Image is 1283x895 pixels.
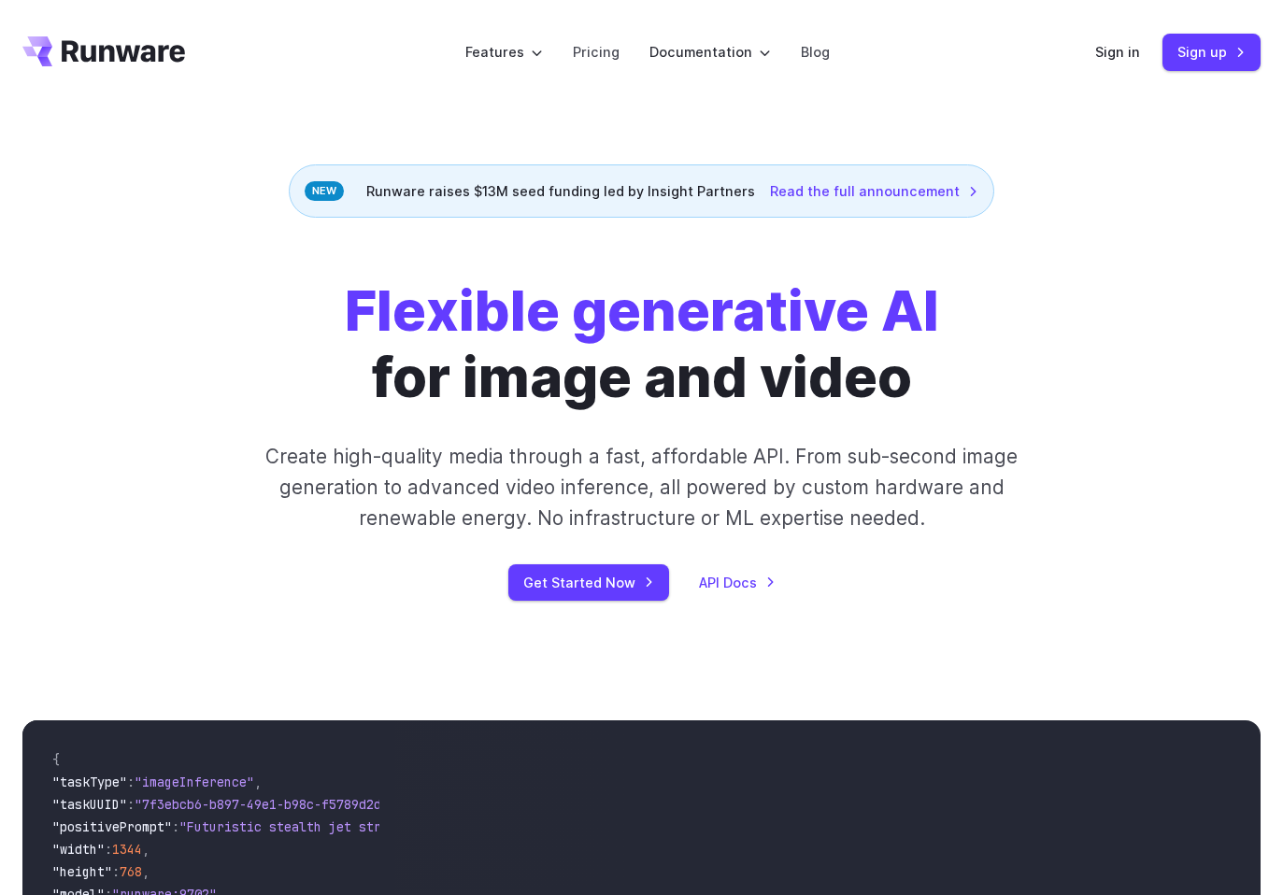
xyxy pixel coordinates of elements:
[127,796,135,813] span: :
[699,572,776,593] a: API Docs
[52,863,112,880] span: "height"
[649,41,771,63] label: Documentation
[1095,41,1140,63] a: Sign in
[112,863,120,880] span: :
[52,774,127,790] span: "taskType"
[142,863,150,880] span: ,
[52,818,172,835] span: "positivePrompt"
[246,441,1038,534] p: Create high-quality media through a fast, affordable API. From sub-second image generation to adv...
[801,41,830,63] a: Blog
[345,277,939,411] h1: for image and video
[345,277,939,344] strong: Flexible generative AI
[254,774,262,790] span: ,
[135,796,419,813] span: "7f3ebcb6-b897-49e1-b98c-f5789d2d40d7"
[465,41,543,63] label: Features
[105,841,112,858] span: :
[573,41,620,63] a: Pricing
[142,841,150,858] span: ,
[127,774,135,790] span: :
[52,751,60,768] span: {
[1162,34,1261,70] a: Sign up
[120,863,142,880] span: 768
[135,774,254,790] span: "imageInference"
[22,36,185,66] a: Go to /
[289,164,994,218] div: Runware raises $13M seed funding led by Insight Partners
[52,796,127,813] span: "taskUUID"
[112,841,142,858] span: 1344
[508,564,669,601] a: Get Started Now
[172,818,179,835] span: :
[179,818,860,835] span: "Futuristic stealth jet streaking through a neon-lit cityscape with glowing purple exhaust"
[52,841,105,858] span: "width"
[770,180,978,202] a: Read the full announcement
